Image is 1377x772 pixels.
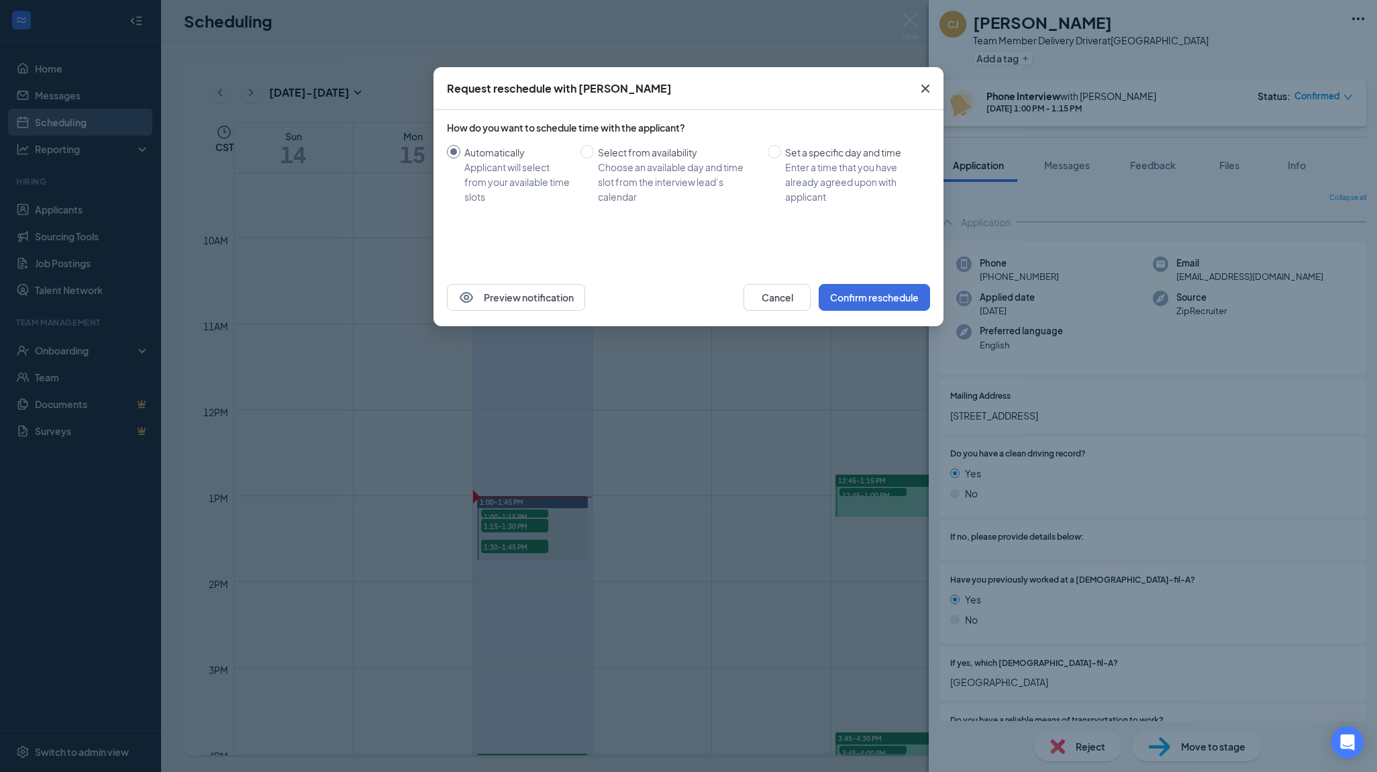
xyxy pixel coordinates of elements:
button: Close [907,67,943,110]
button: EyePreview notification [447,284,585,311]
div: Choose an available day and time slot from the interview lead’s calendar [598,160,757,204]
div: Select from availability [598,145,757,160]
button: Confirm reschedule [819,284,930,311]
div: Automatically [464,145,570,160]
div: Open Intercom Messenger [1331,726,1364,759]
div: Applicant will select from your available time slots [464,160,570,204]
div: Request reschedule with [PERSON_NAME] [447,81,672,96]
div: Enter a time that you have already agreed upon with applicant [785,160,919,204]
div: Set a specific day and time [785,145,919,160]
div: How do you want to schedule time with the applicant? [447,121,930,134]
svg: Cross [917,81,933,97]
svg: Eye [458,289,474,305]
button: Cancel [744,284,811,311]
